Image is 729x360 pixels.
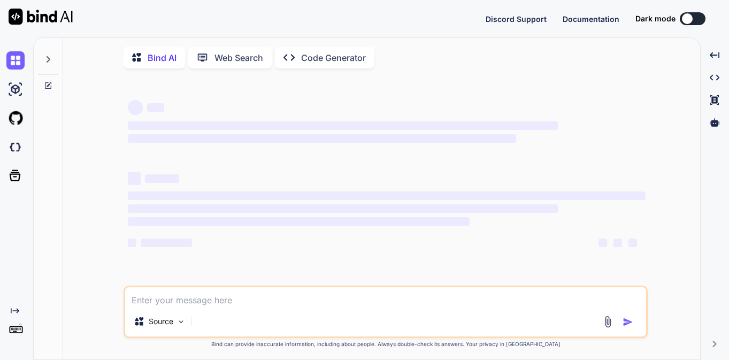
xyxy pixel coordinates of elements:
img: githubLight [6,109,25,127]
p: Web Search [214,51,263,64]
span: ‌ [628,239,637,247]
span: ‌ [147,103,164,112]
span: ‌ [128,172,141,185]
img: attachment [602,316,614,328]
span: Documentation [563,14,619,24]
button: Discord Support [486,13,547,25]
p: Code Generator [301,51,366,64]
span: ‌ [128,134,516,143]
span: ‌ [128,192,646,200]
img: darkCloudIdeIcon [6,138,25,156]
span: Discord Support [486,14,547,24]
span: ‌ [128,100,143,115]
button: Documentation [563,13,619,25]
img: icon [623,317,633,327]
p: Bind can provide inaccurate information, including about people. Always double-check its answers.... [124,340,648,348]
span: ‌ [598,239,607,247]
span: ‌ [128,121,557,130]
img: Bind AI [9,9,73,25]
p: Source [149,316,173,327]
img: chat [6,51,25,70]
span: ‌ [128,204,557,213]
span: ‌ [128,217,470,226]
span: ‌ [145,174,179,183]
img: Pick Models [177,317,186,326]
span: ‌ [128,239,136,247]
span: Dark mode [635,13,676,24]
p: Bind AI [148,51,177,64]
img: ai-studio [6,80,25,98]
span: ‌ [141,239,192,247]
span: ‌ [613,239,622,247]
